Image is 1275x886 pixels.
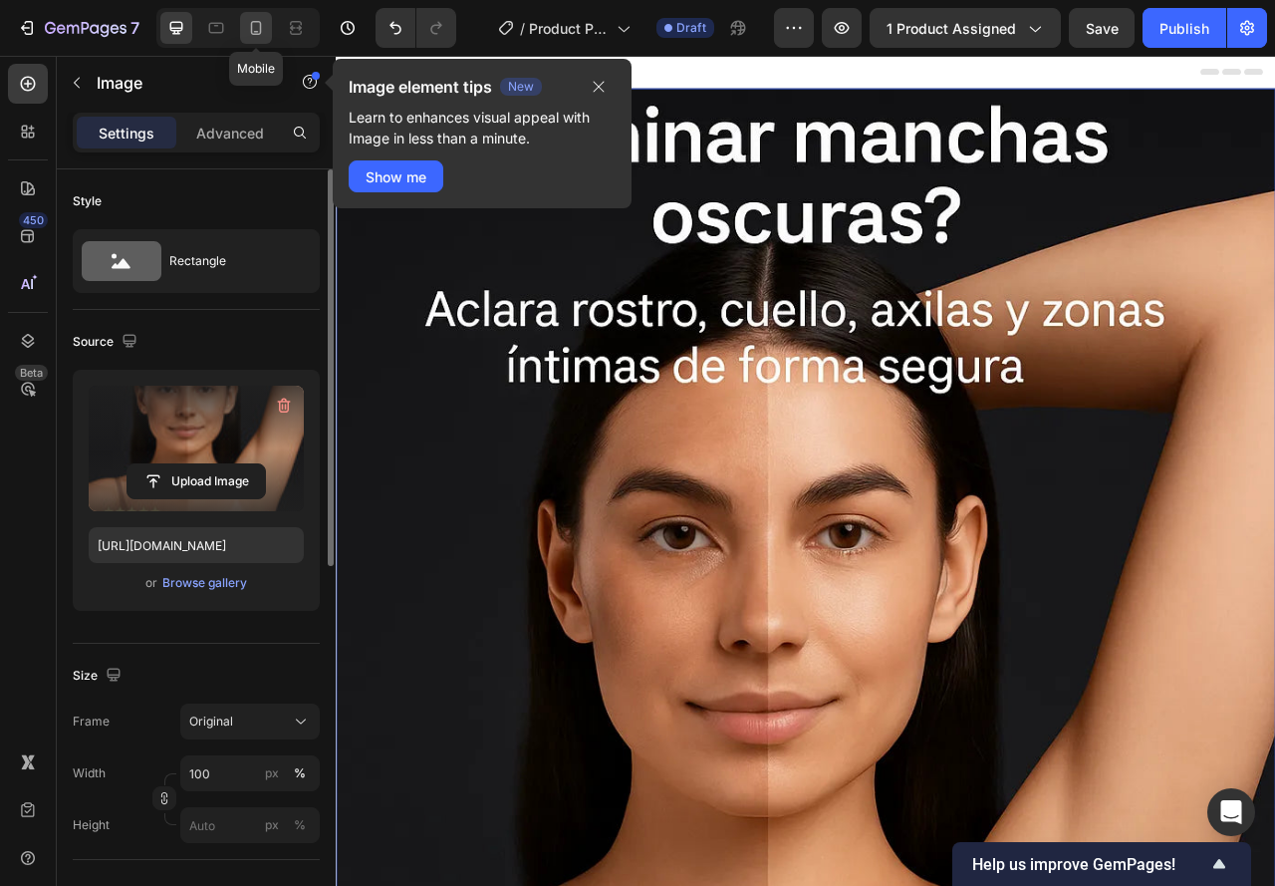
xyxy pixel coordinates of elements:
input: px% [180,807,320,843]
div: px [265,816,279,834]
span: Original [189,713,233,731]
div: Publish [1159,18,1209,39]
div: Open Intercom Messenger [1207,788,1255,836]
p: Image [97,71,266,95]
button: Show survey - Help us improve GemPages! [972,852,1231,876]
div: Style [73,192,102,210]
button: Save [1069,8,1135,48]
button: Original [180,704,320,739]
label: Frame [73,713,110,731]
label: Width [73,764,106,782]
div: 450 [19,212,48,228]
div: Rectangle [169,238,291,284]
iframe: Design area [336,56,1275,886]
p: Settings [99,123,154,144]
button: px [288,813,312,837]
span: / [520,18,525,39]
button: % [260,813,284,837]
div: Browse gallery [162,574,247,592]
span: Save [1086,20,1119,37]
button: 1 product assigned [870,8,1061,48]
div: px [265,764,279,782]
label: Height [73,816,110,834]
span: 1 product assigned [887,18,1016,39]
button: 7 [8,8,148,48]
button: px [288,761,312,785]
input: px% [180,755,320,791]
div: Size [73,663,126,690]
button: Browse gallery [161,573,248,593]
div: Undo/Redo [376,8,456,48]
div: Source [73,329,141,356]
button: Upload Image [127,463,266,499]
span: Draft [676,19,706,37]
span: Help us improve GemPages! [972,855,1207,874]
p: 7 [130,16,139,40]
div: % [294,764,306,782]
span: or [145,571,157,595]
button: Publish [1143,8,1226,48]
p: Advanced [196,123,264,144]
div: Beta [15,365,48,381]
button: % [260,761,284,785]
div: % [294,816,306,834]
input: https://example.com/image.jpg [89,527,304,563]
span: Product Page - [DATE] 01:58:18 [529,18,609,39]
